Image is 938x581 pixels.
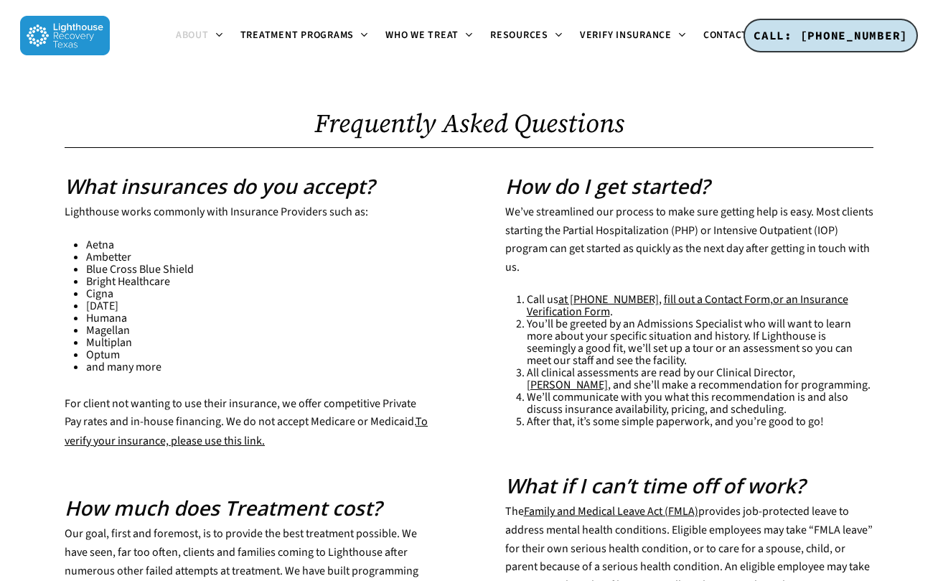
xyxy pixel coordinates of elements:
li: Blue Cross Blue Shield [86,264,433,276]
span: Treatment Programs [240,28,355,42]
a: at [PHONE_NUMBER], [558,292,662,307]
span: Contact [703,28,748,42]
li: Ambetter [86,251,433,264]
a: CALL: [PHONE_NUMBER] [744,19,918,53]
li: Aetna [86,239,433,251]
li: We’ll communicate with you what this recommendation is and also discuss insurance availability, p... [527,391,874,416]
li: Call us , . [527,294,874,318]
a: or an Insurance Verification Form [527,292,848,320]
a: Verify Insurance [571,30,695,42]
span: at [PHONE_NUMBER] [558,292,659,307]
li: Cigna [86,288,433,300]
a: To verify your insurance, please use this link. [65,414,428,449]
p: We’ve streamlined our process to make sure getting help is easy. Most clients starting the Partia... [505,203,874,294]
span: How much does Treatment cost? [65,494,382,521]
img: Lighthouse Recovery Texas [20,16,110,55]
a: Who We Treat [377,30,482,42]
a: About [167,30,232,42]
span: Verify Insurance [580,28,672,42]
p: For client not wanting to use their insurance, we offer competitive Private Pay rates and in-hous... [65,395,433,451]
span: What if I can’t time off of work? [505,472,805,499]
li: Multiplan [86,337,433,349]
li: [DATE] [86,300,433,312]
li: Optum [86,349,433,361]
span: CALL: [PHONE_NUMBER] [754,28,908,42]
li: Magellan [86,325,433,337]
li: After that, it’s some simple paperwork, and you’re good to go! [527,416,874,428]
h1: Frequently Asked Questions [65,108,873,138]
a: Treatment Programs [232,30,377,42]
span: How do I get started? [505,172,710,200]
li: You’ll be greeted by an Admissions Specialist who will want to learn more about your specific sit... [527,318,874,367]
li: and many more [86,361,433,373]
strong: What insurances do you accept? [65,172,375,200]
a: fill out a Contact Form [664,292,770,307]
li: All clinical assessments are read by our Clinical Director, , and she’ll make a recommendation fo... [527,367,874,391]
a: Resources [482,30,571,42]
a: Contact [695,30,771,42]
p: Lighthouse works commonly with Insurance Providers such as: [65,203,433,239]
li: Bright Healthcare [86,276,433,288]
span: Resources [490,28,548,42]
span: Who We Treat [385,28,459,42]
a: Family and Medical Leave Act (FMLA) [524,503,698,519]
span: About [176,28,209,42]
a: [PERSON_NAME] [527,377,608,393]
li: Humana [86,312,433,325]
